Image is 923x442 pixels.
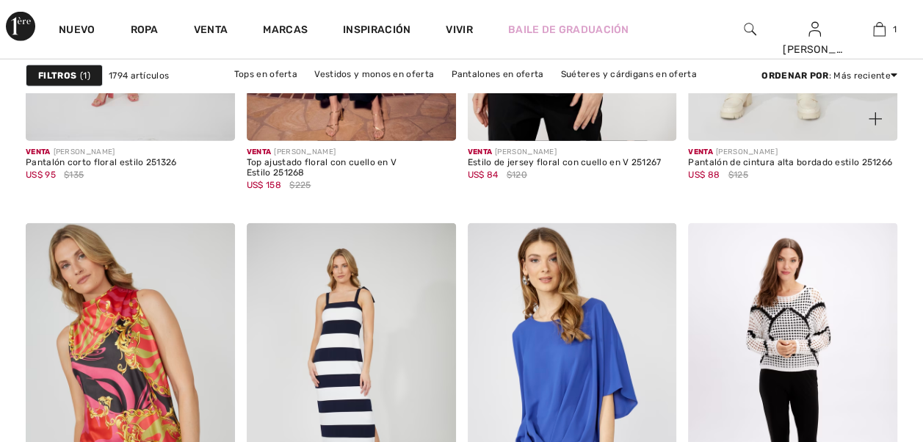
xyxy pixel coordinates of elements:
span: 1 [893,23,897,36]
span: 1794 artículos [109,69,169,82]
a: Venta [194,23,228,39]
div: [PERSON_NAME] [26,147,177,158]
span: Inspiración [343,23,410,39]
img: plus_v2.svg [869,112,882,126]
a: Pantalones en oferta [444,65,551,84]
img: Avenida 1ère [6,12,35,41]
a: Ropa [131,23,159,39]
a: Nuevo [59,23,95,39]
span: $125 [728,168,748,181]
div: [PERSON_NAME] [247,147,456,158]
span: US$ 88 [688,170,720,180]
span: Venta [247,148,272,156]
span: Venta [688,148,713,156]
span: $135 [64,168,84,181]
strong: Filtros [38,69,76,82]
div: [PERSON_NAME] [468,147,662,158]
a: Vestidos y monos en oferta [307,65,441,84]
a: Baile de graduación [508,22,629,37]
img: Mi información [808,21,821,38]
span: 1 [80,69,90,82]
span: US$ 84 [468,170,499,180]
div: Pantalón de cintura alta bordado estilo 251266 [688,158,892,168]
span: Venta [26,148,51,156]
a: Tops en oferta [227,65,305,84]
img: Mi bolsa [873,21,886,38]
a: Faldas en oferta [434,84,521,103]
span: US$ 158 [247,180,281,190]
a: 1 [847,21,911,38]
div: Top ajustado floral con cuello en V Estilo 251268 [247,158,456,178]
a: Suéteres y cárdigans en oferta [554,65,704,84]
div: [PERSON_NAME] [688,147,892,158]
div: Pantalón corto floral estilo 251326 [26,158,177,168]
a: Sign In [808,22,821,36]
span: Venta [468,148,493,156]
a: Chaquetas y Blazers en oferta [284,84,432,103]
span: $120 [507,168,527,181]
img: Buscar en el sitio web [744,21,756,38]
a: Marcas [263,23,308,39]
span: US$ 95 [26,170,56,180]
a: Ropa de abrigo en oferta [523,84,646,103]
font: : Más reciente [761,70,891,81]
span: $225 [289,178,311,192]
div: [PERSON_NAME] [783,42,846,57]
a: Vivir [446,22,473,37]
div: Estilo de jersey floral con cuello en V 251267 [468,158,662,168]
strong: Ordenar por [761,70,828,81]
